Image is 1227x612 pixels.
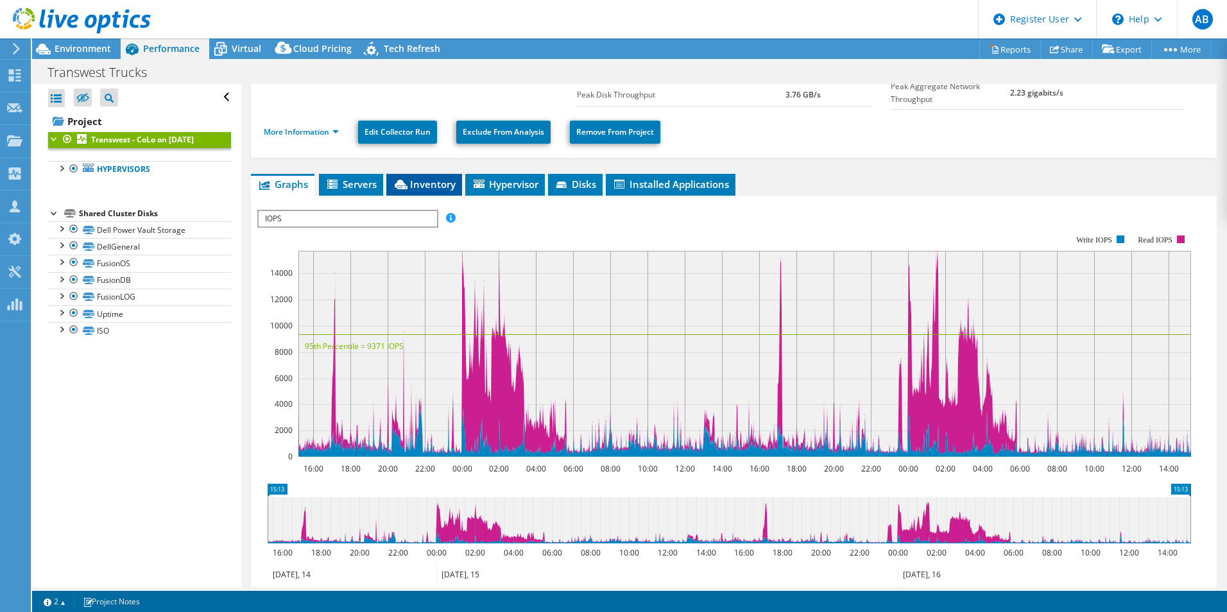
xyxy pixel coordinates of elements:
b: 3.76 GB/s [785,89,821,100]
span: IOPS [259,211,436,226]
div: Shared Cluster Disks [79,206,231,221]
a: Reports [979,39,1041,59]
text: Read IOPS [1138,235,1172,244]
span: Servers [325,178,377,191]
a: Export [1092,39,1152,59]
text: 8000 [275,346,293,357]
a: DellGeneral [48,238,231,255]
text: 04:00 [972,463,992,474]
span: Installed Applications [612,178,729,191]
a: More [1151,39,1211,59]
text: 00:00 [888,547,907,558]
text: 10000 [270,320,293,331]
text: 02:00 [488,463,508,474]
text: 04:00 [965,547,984,558]
a: Remove From Project [570,121,660,144]
text: 12:00 [1121,463,1141,474]
a: Transwest - CoLo on [DATE] [48,132,231,148]
text: 20:00 [377,463,397,474]
a: More Information [264,126,339,137]
a: ISO [48,322,231,339]
text: 12:00 [657,547,677,558]
text: 22:00 [849,547,869,558]
text: 14:00 [696,547,716,558]
span: Environment [55,42,111,55]
text: 08:00 [580,547,600,558]
b: Transwest - CoLo on [DATE] [91,134,194,145]
text: 0 [288,451,293,462]
text: 20:00 [811,547,830,558]
a: Dell Power Vault Storage [48,221,231,238]
text: 16:00 [734,547,753,558]
text: 18:00 [786,463,806,474]
text: 12:00 [674,463,694,474]
text: 10:00 [637,463,657,474]
a: Edit Collector Run [358,121,437,144]
span: AB [1192,9,1213,30]
a: Project [48,111,231,132]
span: Disks [554,178,596,191]
text: 18:00 [340,463,360,474]
label: Peak Aggregate Network Throughput [891,80,1011,106]
text: 02:00 [926,547,946,558]
text: 02:00 [935,463,955,474]
text: 00:00 [452,463,472,474]
text: 2000 [275,425,293,436]
text: 12:00 [1119,547,1138,558]
text: 6000 [275,373,293,384]
text: 00:00 [426,547,446,558]
h1: Transwest Trucks [42,65,167,80]
a: Share [1040,39,1093,59]
text: 08:00 [1042,547,1061,558]
text: 06:00 [1003,547,1023,558]
text: 16:00 [303,463,323,474]
a: 2 [35,593,74,609]
svg: \n [1112,13,1124,25]
text: Write IOPS [1076,235,1112,244]
text: 00:00 [898,463,918,474]
text: 04:00 [503,547,523,558]
text: 22:00 [388,547,408,558]
text: 08:00 [600,463,620,474]
text: 06:00 [542,547,562,558]
text: 20:00 [823,463,843,474]
text: 08:00 [1047,463,1067,474]
text: 16:00 [749,463,769,474]
text: 14:00 [1157,547,1177,558]
a: FusionOS [48,255,231,271]
span: Cloud Pricing [293,42,352,55]
text: 10:00 [1080,547,1100,558]
text: 14:00 [712,463,732,474]
a: FusionDB [48,272,231,289]
text: 12000 [270,294,293,305]
text: 22:00 [861,463,880,474]
a: Exclude From Analysis [456,121,551,144]
text: 14000 [270,268,293,278]
span: Tech Refresh [384,42,440,55]
text: 10:00 [1084,463,1104,474]
text: 22:00 [415,463,434,474]
a: FusionLOG [48,289,231,305]
span: Hypervisor [472,178,538,191]
a: Hypervisors [48,161,231,178]
a: Uptime [48,305,231,322]
text: 02:00 [465,547,485,558]
a: Project Notes [74,593,149,609]
text: 95th Percentile = 9371 IOPS [305,341,404,352]
text: 16:00 [272,547,292,558]
text: 18:00 [311,547,330,558]
text: 4000 [275,398,293,409]
b: 2.23 gigabits/s [1010,87,1063,98]
text: 04:00 [526,463,545,474]
text: 18:00 [772,547,792,558]
text: 06:00 [563,463,583,474]
span: Inventory [393,178,456,191]
text: 14:00 [1158,463,1178,474]
label: Peak Disk Throughput [577,89,785,101]
text: 06:00 [1009,463,1029,474]
text: 20:00 [349,547,369,558]
span: Virtual [232,42,261,55]
span: Graphs [257,178,308,191]
span: Performance [143,42,200,55]
text: 10:00 [619,547,639,558]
